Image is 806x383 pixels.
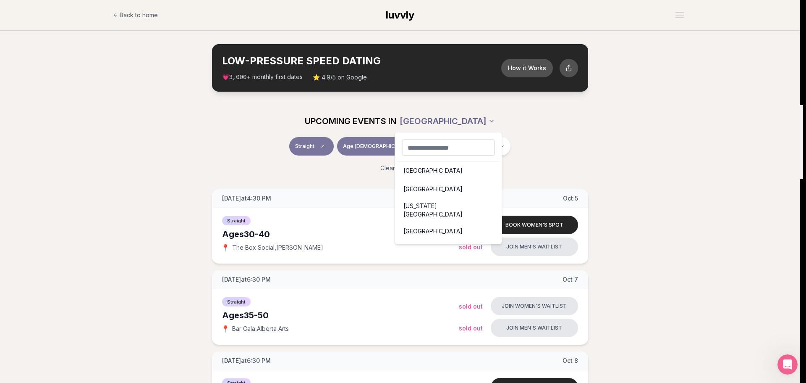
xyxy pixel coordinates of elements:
iframe: Intercom live chat [777,354,798,375]
div: [GEOGRAPHIC_DATA] [397,180,500,198]
div: [GEOGRAPHIC_DATA] [395,132,502,244]
div: [GEOGRAPHIC_DATA] [397,161,500,180]
div: [GEOGRAPHIC_DATA] [397,222,500,240]
div: [US_STATE], D.C. [397,240,500,259]
div: [US_STATE][GEOGRAPHIC_DATA] [397,198,500,222]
